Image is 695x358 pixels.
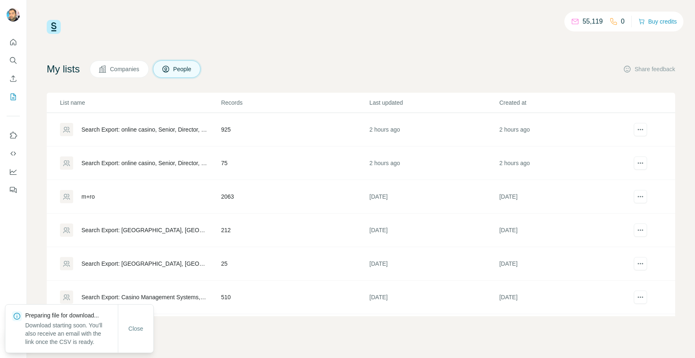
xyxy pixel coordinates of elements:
img: Avatar [7,8,20,22]
td: [DATE] [499,247,629,281]
button: Search [7,53,20,68]
button: Dashboard [7,164,20,179]
p: Created at [499,99,628,107]
td: [DATE] [369,247,499,281]
td: 188 [221,314,369,348]
button: Share feedback [623,65,675,73]
button: actions [634,291,647,304]
p: Last updated [370,99,499,107]
button: Close [123,321,149,336]
h4: My lists [47,62,80,76]
div: Search Export: online casino, Senior, Director, Vice President, CXO, Owner / Partner, Gambling Fa... [81,125,207,134]
td: [DATE] [369,180,499,214]
p: 55,119 [583,17,603,26]
td: [DATE] [499,180,629,214]
td: [DATE] [369,314,499,348]
div: m+ro [81,192,95,201]
button: Use Surfe API [7,146,20,161]
button: actions [634,257,647,270]
p: 0 [621,17,625,26]
td: 2063 [221,180,369,214]
td: [DATE] [499,314,629,348]
button: Enrich CSV [7,71,20,86]
p: Preparing file for download... [25,311,118,320]
button: actions [634,123,647,136]
button: Feedback [7,183,20,197]
td: 2 hours ago [369,113,499,147]
button: Quick start [7,35,20,50]
td: 2 hours ago [369,147,499,180]
button: actions [634,223,647,237]
span: Close [129,324,143,333]
td: 2 hours ago [499,147,629,180]
div: Search Export: [GEOGRAPHIC_DATA], [GEOGRAPHIC_DATA], [GEOGRAPHIC_DATA], Sportsbook Software, Casi... [81,259,207,268]
img: Surfe Logo [47,20,61,34]
td: [DATE] [499,281,629,314]
td: 212 [221,214,369,247]
div: Search Export: [GEOGRAPHIC_DATA], [GEOGRAPHIC_DATA], [GEOGRAPHIC_DATA], Sportsbook Software, Casi... [81,226,207,234]
button: My lists [7,89,20,104]
td: 925 [221,113,369,147]
div: Search Export: Casino Management Systems, Online Casino Provider Software - [DATE] 14:39 [81,293,207,301]
p: Records [221,99,369,107]
td: [DATE] [369,281,499,314]
p: List name [60,99,220,107]
span: Companies [110,65,140,73]
td: 510 [221,281,369,314]
button: actions [634,156,647,170]
td: 25 [221,247,369,281]
p: Download starting soon. You'll also receive an email with the link once the CSV is ready. [25,321,118,346]
td: [DATE] [499,214,629,247]
td: 2 hours ago [499,113,629,147]
td: 75 [221,147,369,180]
button: Buy credits [638,16,677,27]
div: Search Export: online casino, Senior, Director, Vice President, CXO, Owner / Partner, Gambling Fa... [81,159,207,167]
button: Use Surfe on LinkedIn [7,128,20,143]
button: actions [634,190,647,203]
span: People [173,65,192,73]
td: [DATE] [369,214,499,247]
